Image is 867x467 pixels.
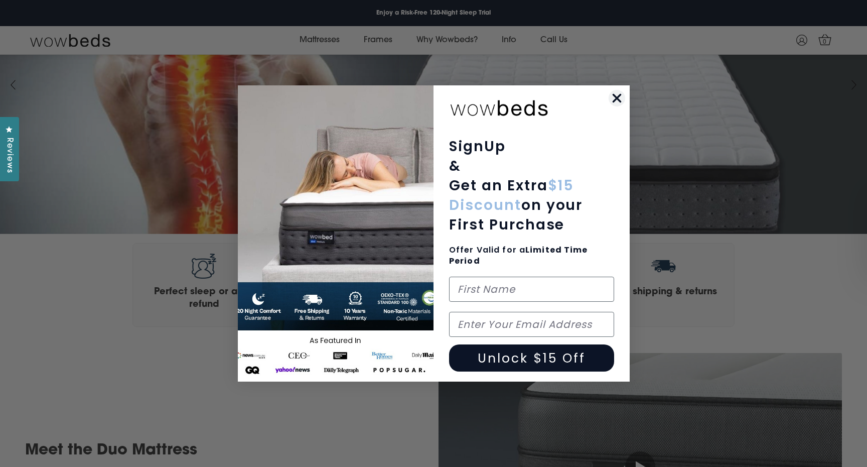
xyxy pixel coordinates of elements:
[238,85,434,382] img: 654b37c0-041b-4dc1-9035-2cedd1fa2a67.jpeg
[449,244,588,267] span: Offer Valid for a
[449,244,588,267] span: Limited Time Period
[608,89,626,107] button: Close dialog
[449,93,549,122] img: wowbeds-logo-2
[3,138,16,173] span: Reviews
[449,176,574,215] span: $15 Discount
[449,176,583,235] span: Get an Extra on your First Purchase
[449,312,614,337] input: Enter Your Email Address
[449,344,614,372] button: Unlock $15 Off
[449,156,461,176] span: &
[449,277,614,302] input: First Name
[449,137,506,156] span: SignUp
